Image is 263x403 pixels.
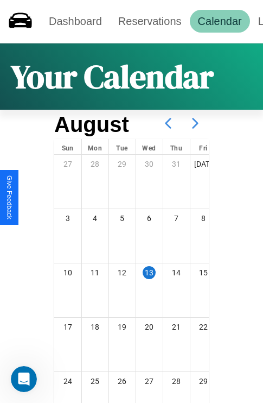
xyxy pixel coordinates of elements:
div: 7 [163,209,190,228]
div: Thu [163,139,190,154]
div: 22 [190,318,217,336]
div: Wed [136,139,163,154]
div: 26 [109,372,136,391]
div: Sun [54,139,81,154]
div: 8 [190,209,217,228]
div: Give Feedback [5,175,13,219]
div: 28 [163,372,190,391]
div: Fri [190,139,217,154]
div: 24 [54,372,81,391]
div: 29 [190,372,217,391]
div: 30 [136,155,163,173]
div: Tue [109,139,136,154]
div: 10 [54,263,81,282]
div: 19 [109,318,136,336]
div: 29 [109,155,136,173]
div: 28 [82,155,108,173]
div: 6 [136,209,163,228]
div: 14 [163,263,190,282]
div: 27 [54,155,81,173]
div: 21 [163,318,190,336]
div: 11 [82,263,108,282]
div: 18 [82,318,108,336]
div: 31 [163,155,190,173]
div: 20 [136,318,163,336]
div: 17 [54,318,81,336]
h2: August [54,112,129,137]
a: Calendar [190,10,250,33]
div: 12 [109,263,136,282]
h1: Your Calendar [11,54,214,99]
div: Mon [82,139,108,154]
div: 13 [143,266,156,279]
div: 15 [190,263,217,282]
div: 3 [54,209,81,228]
iframe: Intercom live chat [11,366,37,392]
div: 4 [82,209,108,228]
div: 5 [109,209,136,228]
a: Dashboard [41,10,110,33]
a: Reservations [110,10,190,33]
div: 25 [82,372,108,391]
div: [DATE] [190,155,217,173]
div: 27 [136,372,163,391]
